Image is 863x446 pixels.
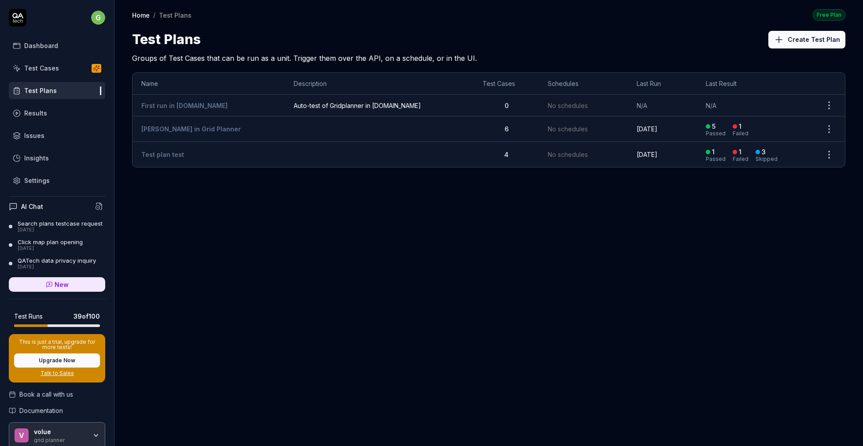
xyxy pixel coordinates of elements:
span: Documentation [19,406,63,415]
a: Home [132,11,150,19]
div: [DATE] [18,264,96,270]
div: Passed [706,156,726,162]
span: v [15,428,29,442]
a: Book a call with us [9,390,105,399]
th: Last Run [628,73,697,95]
a: Issues [9,127,105,144]
a: QATech data privacy inquiry[DATE] [9,257,105,270]
div: Insights [24,153,49,163]
div: Test Cases [24,63,59,73]
a: Talk to Sales [14,369,100,377]
h5: Test Runs [14,312,43,320]
div: Click map plan opening [18,238,83,245]
div: 5 [712,123,715,130]
th: Schedules [539,73,628,95]
h2: Groups of Test Cases that can be run as a unit. Trigger them over the API, on a schedule, or in t... [132,49,845,63]
div: Skipped [756,156,778,162]
span: No schedules [548,101,588,110]
th: Test Cases [474,73,539,95]
a: First run in [DOMAIN_NAME] [141,102,228,109]
span: N/A [706,102,716,109]
div: Dashboard [24,41,58,50]
a: Insights [9,149,105,167]
span: New [55,280,69,289]
div: Failed [733,156,749,162]
div: Results [24,108,47,118]
a: [PERSON_NAME] in Grid Planner [141,125,241,133]
div: QATech data privacy inquiry [18,257,96,264]
div: Test Plans [24,86,57,95]
a: Documentation [9,406,105,415]
a: Click map plan opening[DATE] [9,238,105,252]
h4: AI Chat [21,202,43,211]
span: No schedules [548,124,588,134]
button: Free Plan [813,9,845,21]
a: Test Cases [9,59,105,77]
div: grid planner [34,436,87,443]
th: Name [133,73,285,95]
div: 1 [712,148,715,156]
span: Book a call with us [19,390,73,399]
div: Passed [706,131,726,136]
div: [DATE] [18,227,103,233]
div: / [153,11,155,19]
time: [DATE] [637,125,657,133]
p: This is just a trial, upgrade for more tests! [14,339,100,350]
th: Last Result [697,73,813,95]
div: 1 [739,123,741,130]
a: Search plans testcase request[DATE] [9,220,105,233]
span: 39 of 100 [74,312,100,321]
span: No schedules [548,150,588,159]
a: Test plan test [141,151,184,158]
div: Test Plans [159,11,192,19]
div: Search plans testcase request [18,220,103,227]
div: Issues [24,131,44,140]
span: Auto-test of Gridplanner in [DOMAIN_NAME] [294,101,465,110]
div: 3 [762,148,766,156]
th: Description [285,73,474,95]
button: Create Test Plan [768,31,845,48]
h1: Test Plans [132,30,201,49]
div: volue [34,428,87,436]
a: Test Plans [9,82,105,99]
span: 4 [504,151,509,158]
a: Settings [9,172,105,189]
span: N/A [637,102,647,109]
button: g [91,9,105,26]
a: Dashboard [9,37,105,54]
div: [DATE] [18,245,83,252]
div: Settings [24,176,50,185]
a: New [9,277,105,292]
div: 1 [739,148,741,156]
span: 6 [505,125,509,133]
span: 0 [505,102,509,109]
time: [DATE] [637,151,657,158]
span: g [91,11,105,25]
button: Upgrade Now [14,353,100,368]
a: Results [9,104,105,122]
div: Failed [733,131,749,136]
